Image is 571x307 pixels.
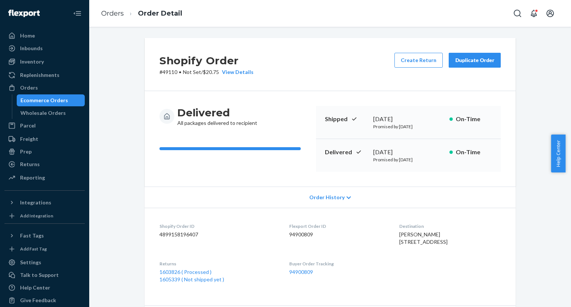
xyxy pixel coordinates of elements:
[373,148,443,156] div: [DATE]
[20,148,32,155] div: Prep
[179,69,181,75] span: •
[159,223,277,229] dt: Shopify Order ID
[325,148,367,156] p: Delivered
[20,84,38,91] div: Orders
[95,3,188,25] ol: breadcrumbs
[4,69,85,81] a: Replenishments
[289,269,313,275] a: 94900809
[4,30,85,42] a: Home
[159,231,277,238] dd: 4899158196407
[289,231,387,238] dd: 94900809
[289,223,387,229] dt: Flexport Order ID
[177,106,257,119] h3: Delivered
[399,231,448,245] span: [PERSON_NAME] [STREET_ADDRESS]
[20,259,41,266] div: Settings
[159,269,212,275] a: 1603826 ( Processed )
[70,6,85,21] button: Close Navigation
[4,42,85,54] a: Inbounds
[20,174,45,181] div: Reporting
[4,82,85,94] a: Orders
[399,223,501,229] dt: Destination
[526,6,541,21] button: Open notifications
[20,161,40,168] div: Returns
[373,156,443,163] p: Promised by [DATE]
[4,146,85,158] a: Prep
[4,230,85,242] button: Fast Tags
[17,107,85,119] a: Wholesale Orders
[20,135,38,143] div: Freight
[159,53,254,68] h2: Shopify Order
[4,245,85,253] a: Add Fast Tag
[510,6,525,21] button: Open Search Box
[289,261,387,267] dt: Buyer Order Tracking
[159,276,224,282] a: 1605339 ( Not shipped yet )
[551,135,565,172] button: Help Center
[20,97,68,104] div: Ecommerce Orders
[20,58,44,65] div: Inventory
[20,109,66,117] div: Wholesale Orders
[325,115,367,123] p: Shipped
[20,199,51,206] div: Integrations
[138,9,182,17] a: Order Detail
[543,6,558,21] button: Open account menu
[4,172,85,184] a: Reporting
[20,122,36,129] div: Parcel
[177,106,257,127] div: All packages delivered to recipient
[219,68,254,76] button: View Details
[394,53,443,68] button: Create Return
[449,53,501,68] button: Duplicate Order
[373,115,443,123] div: [DATE]
[4,282,85,294] a: Help Center
[20,45,43,52] div: Inbounds
[20,232,44,239] div: Fast Tags
[4,256,85,268] a: Settings
[4,269,85,281] button: Talk to Support
[524,285,564,303] iframe: Opens a widget where you can chat to one of our agents
[455,56,494,64] div: Duplicate Order
[20,32,35,39] div: Home
[101,9,124,17] a: Orders
[4,211,85,220] a: Add Integration
[20,71,59,79] div: Replenishments
[8,10,40,17] img: Flexport logo
[17,94,85,106] a: Ecommerce Orders
[4,56,85,68] a: Inventory
[20,213,53,219] div: Add Integration
[159,261,277,267] dt: Returns
[20,284,50,291] div: Help Center
[309,194,345,201] span: Order History
[4,133,85,145] a: Freight
[373,123,443,130] p: Promised by [DATE]
[4,120,85,132] a: Parcel
[183,69,201,75] span: Not Set
[20,246,47,252] div: Add Fast Tag
[4,294,85,306] button: Give Feedback
[20,271,59,279] div: Talk to Support
[159,68,254,76] p: # 49110 / $20.75
[456,115,492,123] p: On-Time
[456,148,492,156] p: On-Time
[4,158,85,170] a: Returns
[4,197,85,209] button: Integrations
[20,297,56,304] div: Give Feedback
